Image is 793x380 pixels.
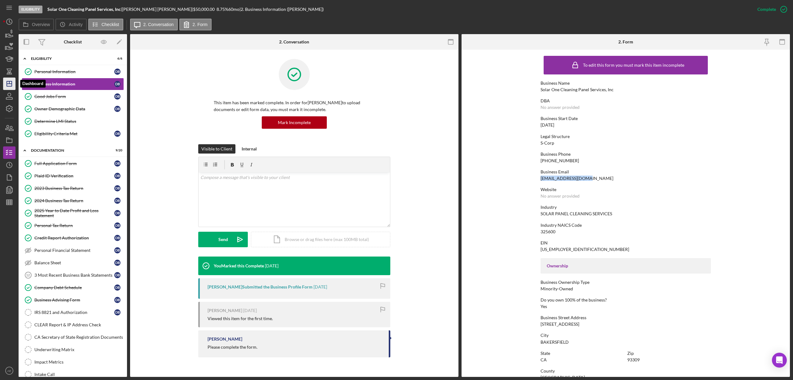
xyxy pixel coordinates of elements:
button: Complete [751,3,790,16]
div: Yes [541,304,547,309]
button: 2. Form [179,19,212,30]
div: SOLAR PANEL CLEANING SERVICES [541,211,612,216]
div: Balance Sheet [34,260,114,265]
div: 2024 Business Tax Return [34,198,114,203]
div: State [541,351,624,356]
button: AE [3,364,15,377]
a: Determine LMI Status [22,115,124,127]
a: 2025 Year to Date Profit and Loss StatementDB [22,207,124,219]
div: Legal Structure [541,134,711,139]
div: [DATE] [541,123,554,127]
p: This item has been marked complete. In order for [PERSON_NAME] to upload documents or edit form d... [214,99,375,113]
div: | [47,7,122,12]
div: D B [114,284,120,291]
div: BAKERSFIELD [541,340,569,345]
a: CA Secretary of State Registration Documents [22,331,124,343]
button: Checklist [88,19,123,30]
div: [PHONE_NUMBER] [541,158,579,163]
div: Business Name [541,81,711,86]
div: D B [114,222,120,229]
div: Ownership [547,263,705,268]
label: Activity [69,22,82,27]
a: Personal InformationDB [22,65,124,78]
div: D B [114,297,120,303]
button: Activity [55,19,86,30]
div: Open Intercom Messenger [772,353,787,368]
div: D B [114,93,120,100]
div: Please complete the form. [208,345,257,350]
div: County [541,369,711,373]
a: 123 Most Recent Business Bank StatementsDB [22,269,124,281]
div: DBA [541,98,711,103]
div: 2023 Business Tax Return [34,186,114,191]
div: CA [541,357,547,362]
div: D B [114,131,120,137]
div: D B [114,81,120,87]
div: [STREET_ADDRESS] [541,322,579,327]
div: Viewed this item for the first time. [208,316,273,321]
div: Website [541,187,711,192]
div: 6 / 6 [111,57,122,60]
div: IRS 8821 and Authorization [34,310,114,315]
div: Full Application Form [34,161,114,166]
div: Eligibility [19,6,42,13]
div: S-Corp [541,141,554,145]
div: Industry [541,205,711,210]
a: Full Application FormDB [22,157,124,170]
div: Business Street Address [541,315,711,320]
div: Minority-Owned [541,286,573,291]
div: No answer provided [541,105,580,110]
div: 2. Form [618,39,633,44]
div: D B [114,235,120,241]
div: You Marked this Complete [214,263,264,268]
div: 3 Most Recent Business Bank Statements [34,273,114,278]
div: No answer provided [541,194,580,199]
text: AE [7,369,11,373]
div: Business Phone [541,152,711,157]
div: Personal Tax Return [34,223,114,228]
a: 2023 Business Tax ReturnDB [22,182,124,194]
a: IRS 8821 and AuthorizationDB [22,306,124,319]
div: 93309 [627,357,640,362]
div: Do you own 100% of the business? [541,297,711,302]
button: Send [198,232,248,247]
div: [EMAIL_ADDRESS][DOMAIN_NAME] [541,176,613,181]
div: CA Secretary of State Registration Documents [34,335,124,340]
div: Good Jobs Form [34,94,114,99]
div: Business Ownership Type [541,280,711,285]
div: Personal Information [34,69,114,74]
div: D B [114,260,120,266]
a: CLEAR Report & IP Address Check [22,319,124,331]
div: D B [114,160,120,167]
div: [PERSON_NAME] Submitted the Business Profile Form [208,284,313,289]
div: [PERSON_NAME] [PERSON_NAME] | [122,7,193,12]
div: City [541,333,711,338]
a: Plaid ID VerificationDB [22,170,124,182]
div: Eligibility Criteria Met [34,131,114,136]
button: Overview [19,19,54,30]
div: Send [218,232,228,247]
div: [GEOGRAPHIC_DATA] [541,375,585,380]
a: Good Jobs FormDB [22,90,124,103]
label: 2. Conversation [143,22,174,27]
div: Business Advising Form [34,297,114,302]
div: 2. Conversation [279,39,309,44]
div: 60 mo [228,7,239,12]
b: Solar One Cleaning Panel Services, Inc [47,7,121,12]
div: Credit Report Authorization [34,235,114,240]
div: Business Email [541,169,711,174]
time: 2025-07-31 23:50 [313,284,327,289]
a: Underwriting Matrix [22,343,124,356]
a: 2024 Business Tax ReturnDB [22,194,124,207]
div: [PERSON_NAME] [208,337,242,342]
div: D B [114,173,120,179]
div: To edit this form you must mark this item incomplete [583,63,684,68]
div: 2025 Year to Date Profit and Loss Statement [34,208,114,218]
div: Business Information [34,82,114,87]
div: Documentation [31,149,107,152]
a: Personal Tax ReturnDB [22,219,124,232]
button: Internal [239,144,260,154]
div: Checklist [64,39,82,44]
div: 9 / 20 [111,149,122,152]
button: Visible to Client [198,144,235,154]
